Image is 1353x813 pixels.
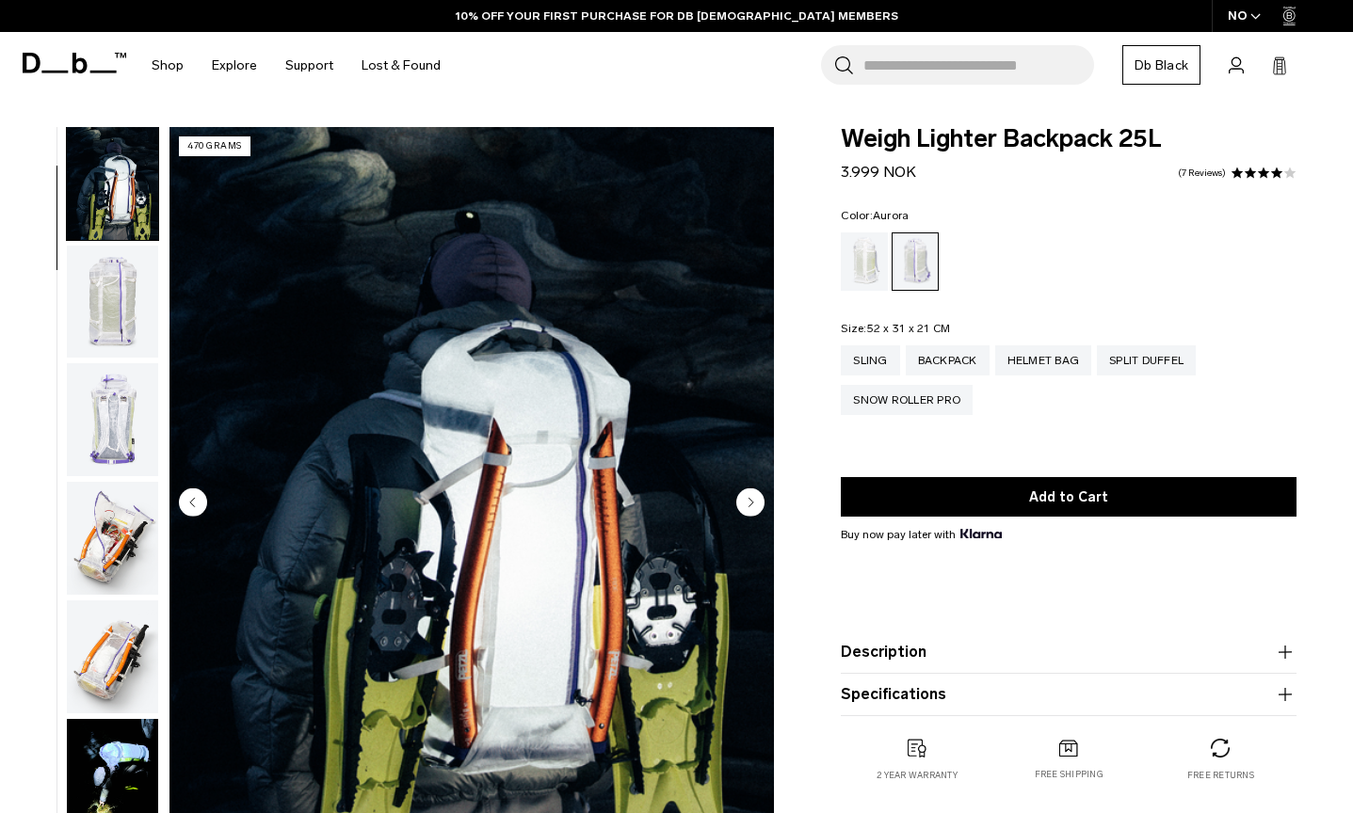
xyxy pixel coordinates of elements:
a: Sling [841,345,899,375]
p: 470 grams [179,136,250,156]
button: Weigh_Lighter_Backpack_25L_4.png [66,481,159,596]
button: Next slide [736,488,765,520]
button: Weigh_Lighter_Backpack_25L_5.png [66,599,159,714]
a: Diffusion [841,232,888,291]
span: Aurora [873,209,910,222]
img: Weigh_Lighter_Backpack_25L_3.png [67,363,158,476]
span: 3.999 NOK [841,163,916,181]
button: Weigh_Lighter_Backpack_25L_3.png [66,362,159,477]
a: Snow Roller Pro [841,385,973,415]
button: Add to Cart [841,477,1297,517]
span: Buy now pay later with [841,526,1001,543]
span: Weigh Lighter Backpack 25L [841,127,1297,151]
button: Weigh_Lighter_Backpack_25L_2.png [66,245,159,359]
nav: Main Navigation [137,32,455,99]
a: Split Duffel [1097,345,1196,375]
button: Description [841,641,1297,663]
a: Shop [152,32,184,99]
img: Weigh_Lighter_Backpack_25L_5.png [67,600,158,713]
legend: Size: [841,323,950,334]
a: Support [285,32,333,99]
p: Free returns [1187,769,1254,782]
button: Weigh_Lighter_Backpack_25L_Lifestyle_new.png [66,126,159,241]
img: Weigh_Lighter_Backpack_25L_2.png [67,246,158,359]
a: Db Black [1122,45,1200,85]
a: Aurora [892,232,939,291]
img: {"height" => 20, "alt" => "Klarna"} [960,529,1001,538]
img: Weigh_Lighter_Backpack_25L_4.png [67,482,158,595]
img: Weigh_Lighter_Backpack_25L_Lifestyle_new.png [67,127,158,240]
a: 7 reviews [1178,168,1226,178]
a: Explore [212,32,257,99]
button: Previous slide [179,488,207,520]
a: Backpack [906,345,990,375]
legend: Color: [841,210,909,221]
a: Helmet Bag [995,345,1092,375]
a: 10% OFF YOUR FIRST PURCHASE FOR DB [DEMOGRAPHIC_DATA] MEMBERS [456,8,898,24]
a: Lost & Found [362,32,441,99]
button: Specifications [841,683,1297,706]
span: 52 x 31 x 21 CM [867,322,951,335]
p: Free shipping [1035,768,1103,781]
p: 2 year warranty [877,769,958,782]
